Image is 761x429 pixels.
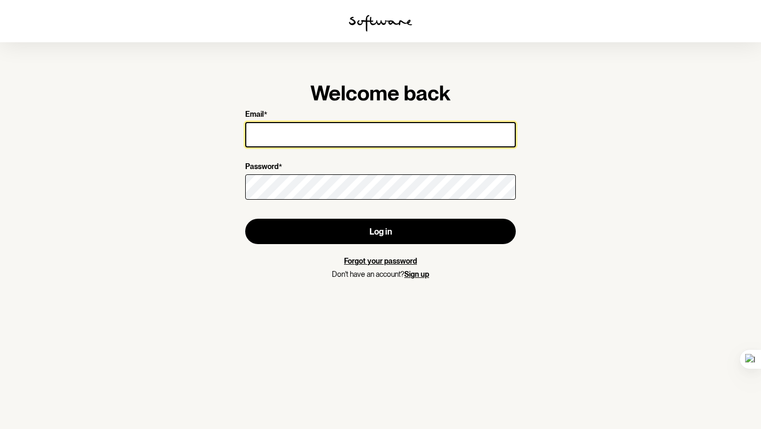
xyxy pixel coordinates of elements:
[245,270,516,279] p: Don't have an account?
[245,80,516,106] h1: Welcome back
[344,257,417,265] a: Forgot your password
[404,270,429,278] a: Sign up
[245,110,264,120] p: Email
[349,15,412,32] img: software logo
[245,162,279,172] p: Password
[245,219,516,244] button: Log in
